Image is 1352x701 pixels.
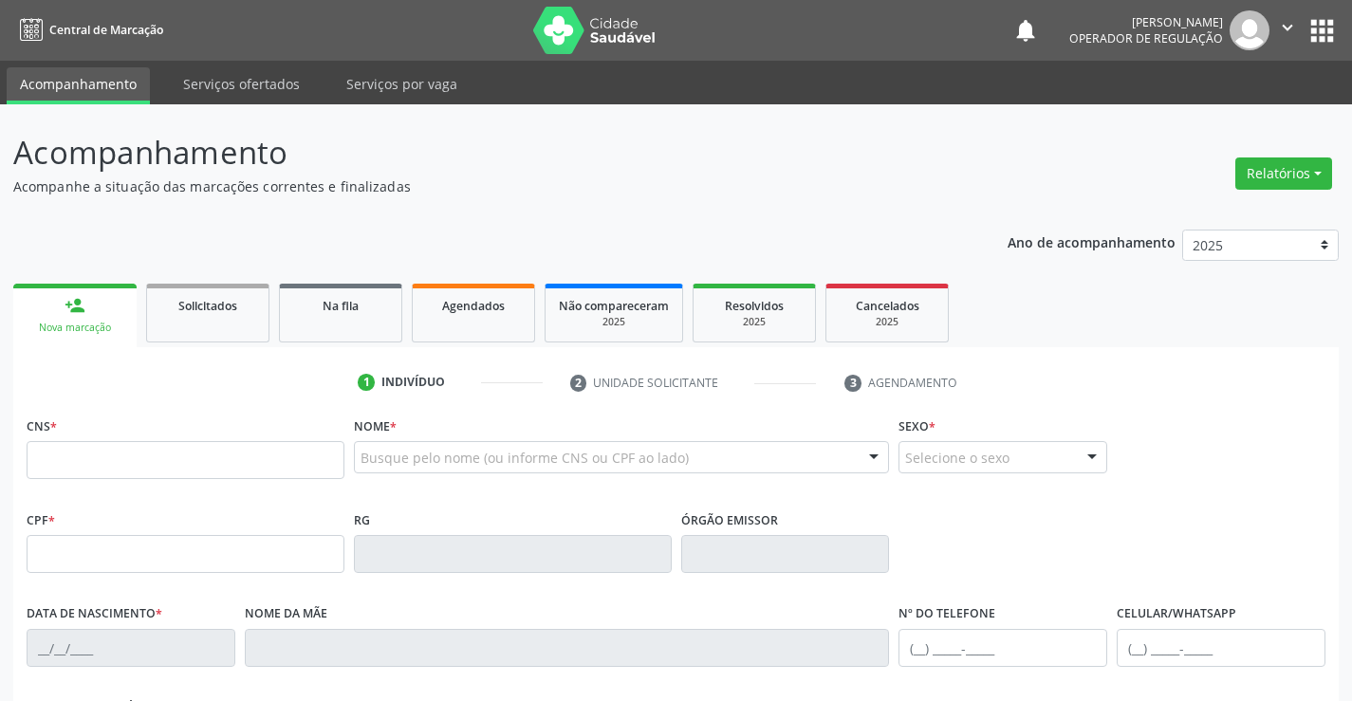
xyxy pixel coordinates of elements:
div: [PERSON_NAME] [1069,14,1223,30]
label: Nome [354,412,397,441]
label: Celular/WhatsApp [1117,600,1236,629]
span: Cancelados [856,298,919,314]
label: Órgão emissor [681,506,778,535]
label: CNS [27,412,57,441]
label: Nome da mãe [245,600,327,629]
span: Selecione o sexo [905,448,1009,468]
label: CPF [27,506,55,535]
p: Ano de acompanhamento [1008,230,1176,253]
div: person_add [65,295,85,316]
label: Sexo [898,412,935,441]
a: Acompanhamento [7,67,150,104]
input: (__) _____-_____ [1117,629,1325,667]
button: apps [1306,14,1339,47]
button: Relatórios [1235,157,1332,190]
p: Acompanhe a situação das marcações correntes e finalizadas [13,176,941,196]
input: (__) _____-_____ [898,629,1107,667]
span: Não compareceram [559,298,669,314]
span: Agendados [442,298,505,314]
button: notifications [1012,17,1039,44]
img: img [1230,10,1269,50]
span: Busque pelo nome (ou informe CNS ou CPF ao lado) [361,448,689,468]
span: Central de Marcação [49,22,163,38]
label: Data de nascimento [27,600,162,629]
span: Resolvidos [725,298,784,314]
a: Serviços ofertados [170,67,313,101]
span: Na fila [323,298,359,314]
a: Serviços por vaga [333,67,471,101]
div: 1 [358,374,375,391]
div: Nova marcação [27,321,123,335]
span: Operador de regulação [1069,30,1223,46]
a: Central de Marcação [13,14,163,46]
div: 2025 [840,315,935,329]
input: __/__/____ [27,629,235,667]
label: Nº do Telefone [898,600,995,629]
span: Solicitados [178,298,237,314]
div: 2025 [559,315,669,329]
button:  [1269,10,1306,50]
label: RG [354,506,370,535]
i:  [1277,17,1298,38]
div: Indivíduo [381,374,445,391]
div: 2025 [707,315,802,329]
p: Acompanhamento [13,129,941,176]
